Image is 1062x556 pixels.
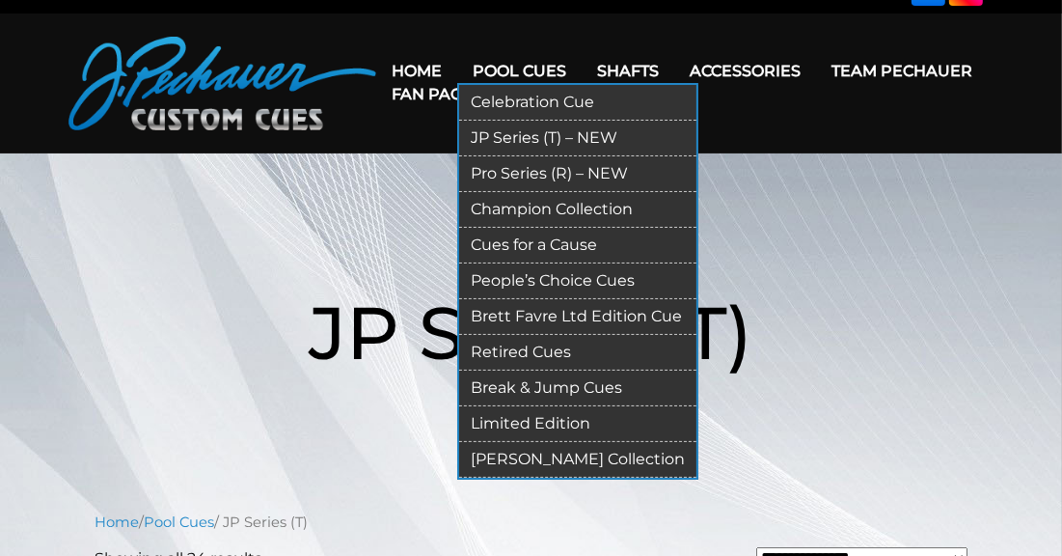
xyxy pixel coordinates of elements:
a: People’s Choice Cues [459,264,696,299]
a: Pool Cues [145,514,215,531]
a: Champion Collection [459,192,696,228]
a: Cues for a Cause [459,228,696,264]
a: Fan Page [376,69,488,119]
a: Shafts [582,46,674,96]
a: Team Pechauer [816,46,988,96]
a: JP Series (T) – NEW [459,121,696,156]
img: Pechauer Custom Cues [68,37,377,130]
a: Limited Edition [459,406,696,442]
a: Celebration Cue [459,85,696,121]
a: Warranty [488,69,613,119]
a: Pool Cues [457,46,582,96]
a: Retired Cues [459,335,696,371]
a: Brett Favre Ltd Edition Cue [459,299,696,335]
nav: Breadcrumb [95,512,967,533]
a: Accessories [674,46,816,96]
span: JP Series (T) [310,288,753,377]
a: Pro Series (R) – NEW [459,156,696,192]
a: Break & Jump Cues [459,371,696,406]
a: Home [95,514,140,531]
a: [PERSON_NAME] Collection [459,442,696,478]
a: Home [376,46,457,96]
a: Cart [613,69,686,119]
